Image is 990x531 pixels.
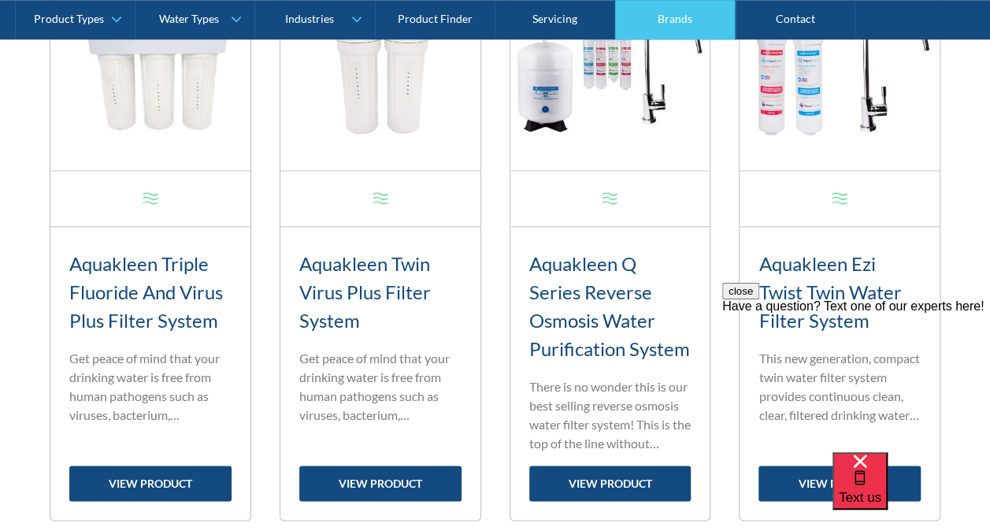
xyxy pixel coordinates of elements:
[529,377,692,453] p: There is no wonder this is our best selling reverse osmosis water filter system! This is the top ...
[832,452,990,531] iframe: podium webchat widget bubble
[299,349,462,425] p: Get peace of mind that your drinking water is free from human pathogens such as viruses, bacteriu...
[299,466,462,501] a: view product
[722,283,990,472] iframe: podium webchat widget prompt
[758,466,921,501] a: view product
[69,250,232,335] h3: Aquakleen Triple Fluoride And Virus Plus Filter System
[69,349,232,425] p: Get peace of mind that your drinking water is free from human pathogens such as viruses, bacteriu...
[299,250,462,335] h3: Aquakleen Twin Virus Plus Filter System
[284,13,333,26] div: Industries
[34,13,104,26] div: Product Types
[529,466,692,501] a: view product
[758,250,921,335] h3: Aquakleen Ezi Twist Twin Water Filter System
[69,466,232,501] a: view product
[159,13,219,26] div: Water Types
[529,250,692,363] h3: Aquakleen Q Series Reverse Osmosis Water Purification System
